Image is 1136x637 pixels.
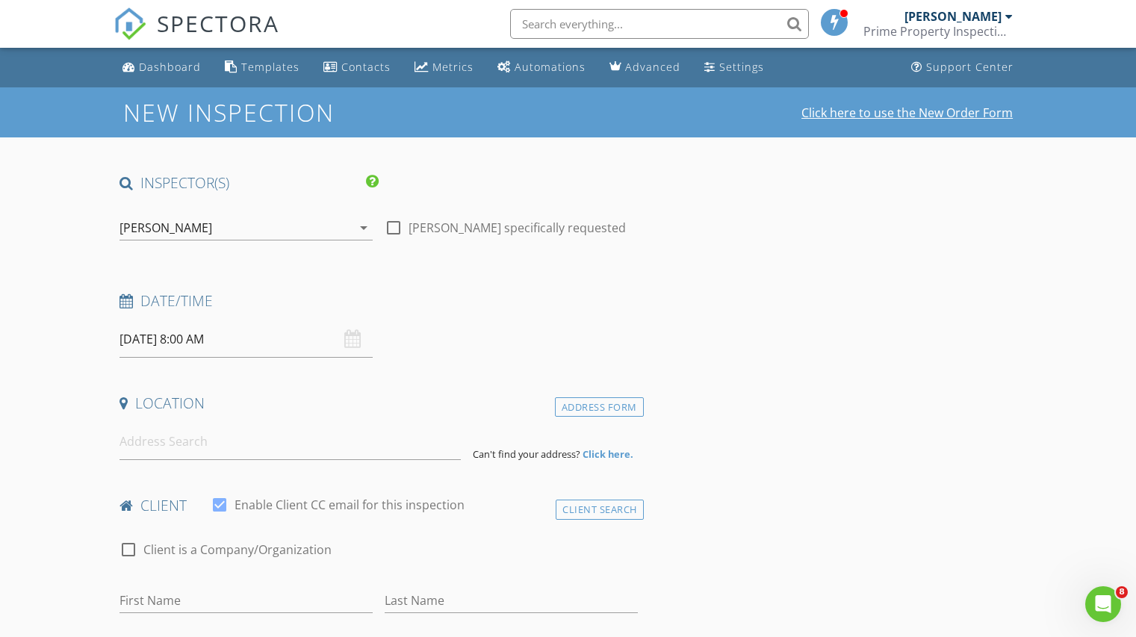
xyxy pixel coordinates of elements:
[341,60,391,74] div: Contacts
[905,54,1019,81] a: Support Center
[139,60,201,74] div: Dashboard
[219,54,305,81] a: Templates
[143,542,332,557] label: Client is a Company/Organization
[863,24,1013,39] div: Prime Property Inspections
[801,107,1013,119] a: Click here to use the New Order Form
[120,221,212,234] div: [PERSON_NAME]
[157,7,279,39] span: SPECTORA
[114,7,146,40] img: The Best Home Inspection Software - Spectora
[409,54,479,81] a: Metrics
[603,54,686,81] a: Advanced
[491,54,592,81] a: Automations (Basic)
[583,447,633,461] strong: Click here.
[120,173,379,193] h4: INSPECTOR(S)
[120,423,461,460] input: Address Search
[120,321,373,358] input: Select date
[432,60,474,74] div: Metrics
[556,500,644,520] div: Client Search
[719,60,764,74] div: Settings
[120,291,638,311] h4: Date/Time
[120,394,638,413] h4: Location
[1116,586,1128,598] span: 8
[317,54,397,81] a: Contacts
[114,20,279,52] a: SPECTORA
[926,60,1014,74] div: Support Center
[698,54,770,81] a: Settings
[409,220,626,235] label: [PERSON_NAME] specifically requested
[555,397,644,417] div: Address Form
[515,60,586,74] div: Automations
[355,219,373,237] i: arrow_drop_down
[120,496,638,515] h4: client
[904,9,1002,24] div: [PERSON_NAME]
[625,60,680,74] div: Advanced
[473,447,580,461] span: Can't find your address?
[235,497,465,512] label: Enable Client CC email for this inspection
[510,9,809,39] input: Search everything...
[117,54,207,81] a: Dashboard
[1085,586,1121,622] iframe: Intercom live chat
[123,99,454,125] h1: New Inspection
[241,60,299,74] div: Templates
